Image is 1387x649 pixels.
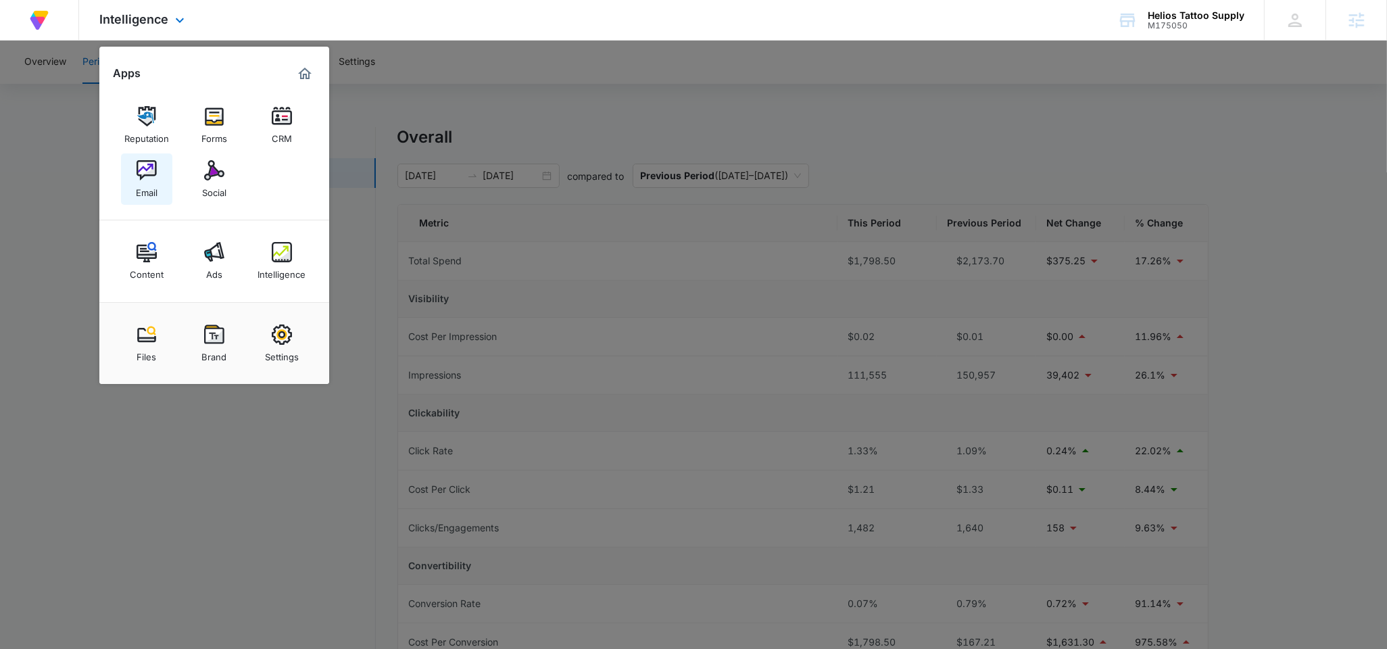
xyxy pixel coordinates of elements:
a: Files [121,318,172,369]
a: Ads [189,235,240,287]
img: Volusion [27,8,51,32]
div: account id [1148,21,1244,30]
h2: Apps [113,67,141,80]
div: Files [137,345,157,362]
span: Intelligence [99,12,168,26]
a: Brand [189,318,240,369]
div: CRM [272,126,292,144]
div: Content [130,262,164,280]
a: Email [121,153,172,205]
div: Social [202,181,226,198]
a: Social [189,153,240,205]
div: Settings [265,345,299,362]
div: Reputation [124,126,169,144]
div: Intelligence [258,262,306,280]
a: Reputation [121,99,172,151]
div: Ads [206,262,222,280]
div: Forms [201,126,227,144]
a: CRM [256,99,308,151]
a: Forms [189,99,240,151]
a: Settings [256,318,308,369]
a: Content [121,235,172,287]
div: Email [136,181,157,198]
a: Intelligence [256,235,308,287]
div: Brand [202,345,227,362]
div: account name [1148,10,1244,21]
a: Marketing 360® Dashboard [294,63,316,85]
